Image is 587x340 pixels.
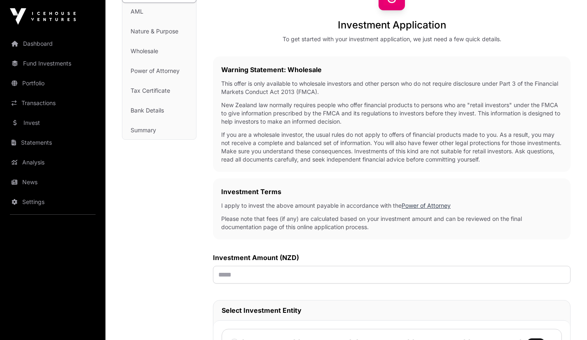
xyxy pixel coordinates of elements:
a: News [7,173,99,191]
h2: Investment Terms [221,187,562,197]
div: To get started with your investment application, we just need a few quick details. [283,35,501,43]
h1: Investment Application [338,19,446,32]
a: Invest [7,114,99,132]
iframe: Chat Widget [546,300,587,340]
a: Settings [7,193,99,211]
p: I apply to invest the above amount payable in accordance with the [221,202,562,210]
a: Statements [7,134,99,152]
a: Transactions [7,94,99,112]
p: If you are a wholesale investor, the usual rules do not apply to offers of financial products mad... [221,131,562,164]
p: Please note that fees (if any) are calculated based on your investment amount and can be reviewed... [221,215,562,231]
a: Dashboard [7,35,99,53]
a: Power of Attorney [402,202,451,209]
a: Fund Investments [7,54,99,73]
a: Portfolio [7,74,99,92]
a: Analysis [7,153,99,171]
img: Icehouse Ventures Logo [10,8,76,25]
p: This offer is only available to wholesale investors and other person who do not require disclosur... [221,80,562,96]
h2: Warning Statement: Wholesale [221,65,562,75]
h2: Select Investment Entity [222,305,562,315]
label: Investment Amount (NZD) [213,253,571,263]
p: New Zealand law normally requires people who offer financial products to persons who are "retail ... [221,101,562,126]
